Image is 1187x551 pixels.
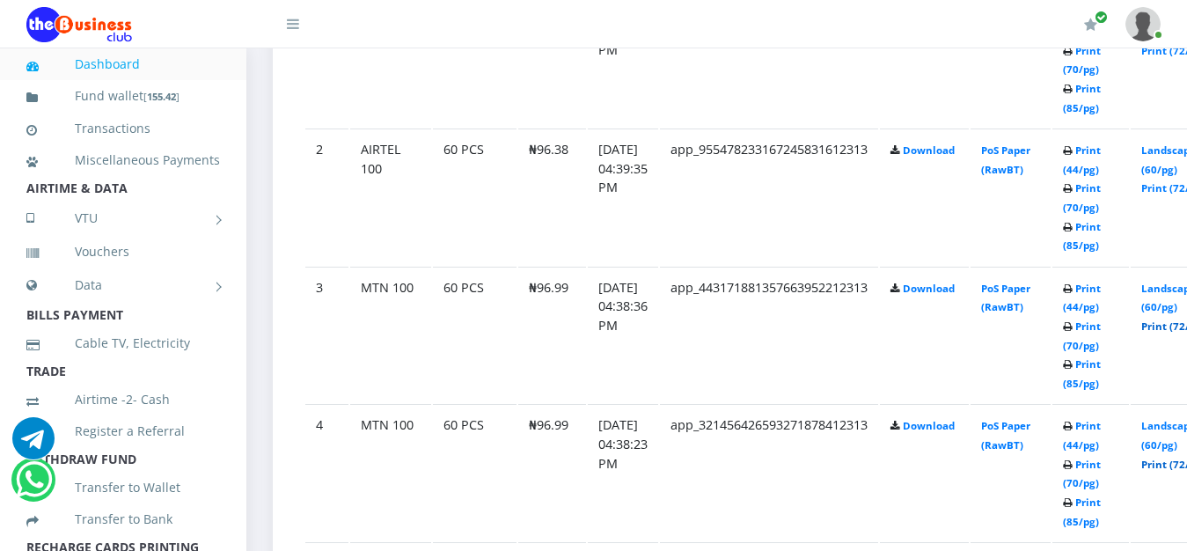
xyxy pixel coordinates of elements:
[26,499,220,540] a: Transfer to Bank
[588,267,658,403] td: [DATE] 04:38:36 PM
[26,196,220,240] a: VTU
[26,467,220,508] a: Transfer to Wallet
[518,129,586,265] td: ₦96.38
[588,129,658,265] td: [DATE] 04:39:35 PM
[143,90,180,103] small: [ ]
[660,267,878,403] td: app_443171881357663952212313
[1063,220,1101,253] a: Print (85/pg)
[147,90,176,103] b: 155.42
[26,231,220,272] a: Vouchers
[1063,282,1101,314] a: Print (44/pg)
[433,129,517,265] td: 60 PCS
[981,282,1030,314] a: PoS Paper (RawBT)
[1063,143,1101,176] a: Print (44/pg)
[433,404,517,540] td: 60 PCS
[305,267,348,403] td: 3
[305,404,348,540] td: 4
[981,419,1030,452] a: PoS Paper (RawBT)
[433,267,517,403] td: 60 PCS
[1063,419,1101,452] a: Print (44/pg)
[26,108,220,149] a: Transactions
[350,129,431,265] td: AIRTEL 100
[350,404,431,540] td: MTN 100
[26,323,220,364] a: Cable TV, Electricity
[1084,18,1097,32] i: Renew/Upgrade Subscription
[26,379,220,420] a: Airtime -2- Cash
[350,267,431,403] td: MTN 100
[1063,458,1101,490] a: Print (70/pg)
[26,140,220,180] a: Miscellaneous Payments
[518,404,586,540] td: ₦96.99
[1063,82,1101,114] a: Print (85/pg)
[12,430,55,459] a: Chat for support
[1125,7,1161,41] img: User
[305,129,348,265] td: 2
[26,263,220,307] a: Data
[518,267,586,403] td: ₦96.99
[660,129,878,265] td: app_955478233167245831612313
[1063,357,1101,390] a: Print (85/pg)
[1063,181,1101,214] a: Print (70/pg)
[981,143,1030,176] a: PoS Paper (RawBT)
[26,44,220,84] a: Dashboard
[26,7,132,42] img: Logo
[26,76,220,117] a: Fund wallet[155.42]
[26,411,220,452] a: Register a Referral
[903,419,955,432] a: Download
[588,404,658,540] td: [DATE] 04:38:23 PM
[1095,11,1108,24] span: Renew/Upgrade Subscription
[903,143,955,157] a: Download
[660,404,878,540] td: app_321456426593271878412313
[1063,320,1101,352] a: Print (70/pg)
[903,282,955,295] a: Download
[1063,496,1101,528] a: Print (85/pg)
[16,472,52,501] a: Chat for support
